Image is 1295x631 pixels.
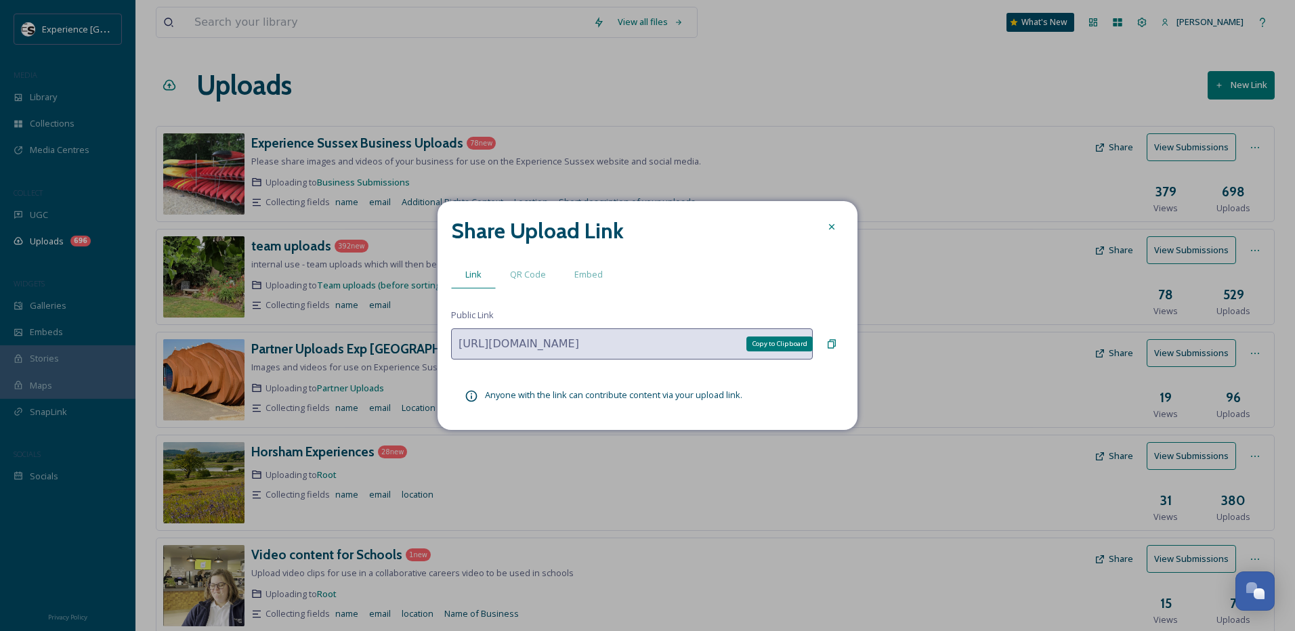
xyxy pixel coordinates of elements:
[746,336,813,351] div: Copy to Clipboard
[451,309,494,322] span: Public Link
[1235,571,1275,611] button: Open Chat
[465,268,482,281] span: Link
[574,268,603,281] span: Embed
[510,268,546,281] span: QR Code
[485,389,742,401] span: Anyone with the link can contribute content via your upload link.
[451,215,624,247] h2: Share Upload Link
